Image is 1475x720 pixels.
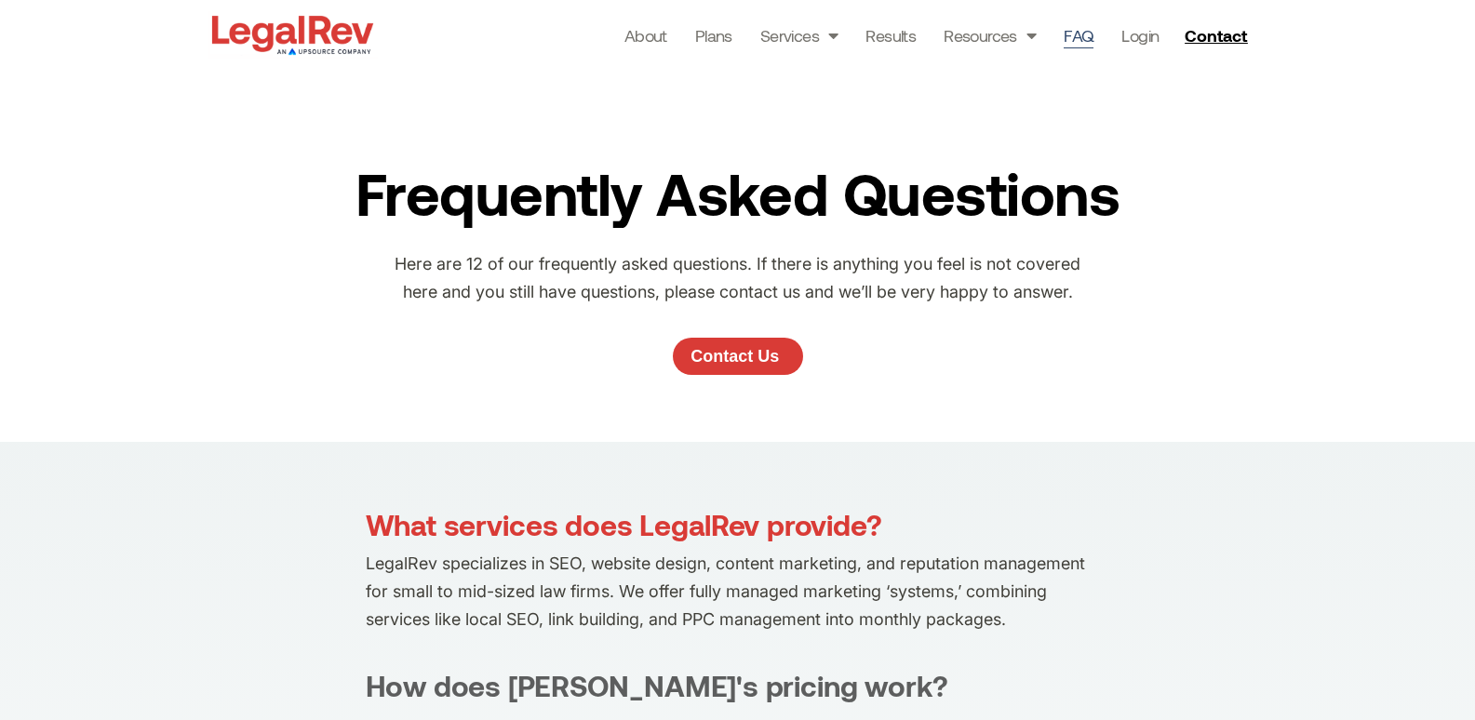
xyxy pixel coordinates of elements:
a: About [624,22,667,48]
summary: What services does LegalRev provide? [366,509,1110,540]
a: Results [865,22,916,48]
span: Contact [1185,27,1247,44]
a: Login [1121,22,1159,48]
a: Plans [695,22,732,48]
nav: Menu [624,22,1160,48]
a: Resources [944,22,1036,48]
a: Contact [1177,20,1259,50]
p: Here are 12 of our frequently asked questions. If there is anything you feel is not covered here ... [388,250,1087,306]
h2: Frequently Asked Questions [346,153,1129,232]
div: How does [PERSON_NAME]'s pricing work? [366,670,948,701]
a: Services [760,22,838,48]
summary: How does [PERSON_NAME]'s pricing work? [366,670,1110,701]
p: LegalRev specializes in SEO, website design, content marketing, and reputation management for sma... [366,550,1110,633]
div: What services does LegalRev provide? [366,509,882,540]
a: Contact Us [673,338,803,375]
span: Contact Us [691,348,779,365]
a: FAQ [1064,22,1093,48]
